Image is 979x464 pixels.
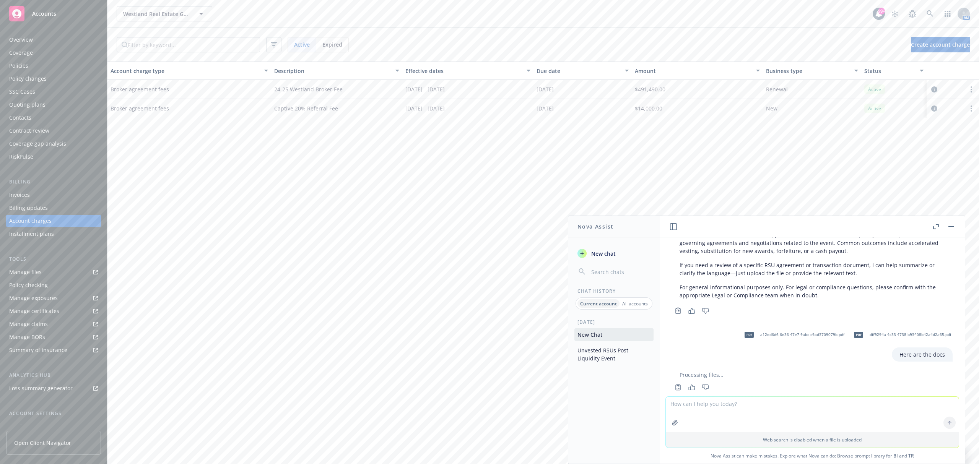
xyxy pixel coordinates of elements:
a: Accounts [6,3,101,24]
span: [DATE] - [DATE] [405,85,445,93]
div: Account charges [9,215,52,227]
button: Create account charge [911,37,970,52]
button: New Chat [574,328,654,341]
span: Broker agreement fees [111,85,169,93]
span: Active [294,41,310,49]
div: Overview [9,34,33,46]
span: Create account charge [911,41,970,48]
a: Overview [6,34,101,46]
div: SSC Cases [9,86,35,98]
div: Coverage [9,47,33,59]
div: Manage BORs [9,331,45,343]
a: TR [908,453,914,459]
a: Summary of insurance [6,344,101,356]
a: Coverage gap analysis [6,138,101,150]
input: Filter by keyword... [128,37,260,52]
a: Contract review [6,125,101,137]
button: Thumbs down [699,382,712,393]
div: Coverage gap analysis [9,138,66,150]
button: Westland Real Estate Group [117,6,212,21]
span: pdf [745,332,754,337]
a: Stop snowing [887,6,903,21]
div: Due date [537,67,620,75]
p: If you need a review of a specific RSU agreement or transaction document, I can help summarize or... [680,261,945,277]
span: Accounts [32,11,56,17]
div: Analytics hub [6,372,101,379]
div: pdfdff9294a-4c33-4738-b93f-08b42a4d2a65.pdf [849,325,953,344]
p: All accounts [622,300,648,307]
span: Renewal [766,85,788,93]
a: Manage certificates [6,305,101,317]
button: Unvested RSUs Post-Liquidity Event [574,344,654,365]
a: Invoices [6,189,101,201]
a: Contacts [6,112,101,124]
a: Policies [6,60,101,72]
input: Search chats [590,266,650,277]
p: Web search is disabled when a file is uploaded [670,436,954,443]
div: Service team [9,420,42,433]
span: Open Client Navigator [14,439,71,447]
a: Manage exposures [6,292,101,304]
span: 24-25 Westland Broker Fee [274,85,343,93]
a: BI [893,453,898,459]
svg: Copy to clipboard [675,384,681,391]
span: a12ed6d6-6e36-47e7-9abc-c9ad3709079b.pdf [760,332,844,337]
a: Search [922,6,938,21]
div: pdfa12ed6d6-6e36-47e7-9abc-c9ad3709079b.pdf [740,325,846,344]
p: Here are the docs [899,350,945,359]
button: Due date [533,62,632,80]
a: circleInformation [930,104,939,113]
div: Status [864,67,915,75]
span: [DATE] [537,85,554,93]
a: Manage files [6,266,101,278]
a: Billing updates [6,202,101,214]
p: Current account [580,300,617,307]
span: [DATE] - [DATE] [405,104,445,112]
span: $14,000.00 [635,104,662,112]
span: Captive 20% Referral Fee [274,104,338,112]
svg: Search [122,42,128,48]
div: Billing updates [9,202,48,214]
div: Manage files [9,266,42,278]
div: Description [274,67,391,75]
a: Coverage [6,47,101,59]
div: Business type [766,67,850,75]
div: RiskPulse [9,151,33,163]
span: Nova Assist can make mistakes. Explore what Nova can do: Browse prompt library for and [663,448,962,464]
div: Policy checking [9,279,48,291]
button: Effective dates [402,62,533,80]
span: New chat [590,250,616,258]
span: $491,490.00 [635,85,665,93]
div: Loss summary generator [9,382,73,394]
span: Westland Real Estate Group [123,10,189,18]
h1: Nova Assist [577,222,613,230]
a: Manage claims [6,318,101,330]
div: Tools [6,255,101,263]
span: pdf [854,332,863,337]
a: Switch app [940,6,955,21]
button: Business type [763,62,861,80]
div: Manage exposures [9,292,58,304]
a: Quoting plans [6,99,101,111]
a: SSC Cases [6,86,101,98]
div: Contacts [9,112,31,124]
div: Policy changes [9,73,47,85]
span: dff9294a-4c33-4738-b93f-08b42a4d2a65.pdf [870,332,951,337]
a: Installment plans [6,228,101,240]
div: Billing [6,178,101,186]
div: Active [864,84,885,94]
div: Account settings [6,410,101,417]
div: Quoting plans [9,99,46,111]
div: [DATE] [568,319,660,325]
a: Account charges [6,215,101,227]
div: Account charge type [111,67,260,75]
p: For general informational purposes only. For legal or compliance questions, please confirm with t... [680,283,945,299]
span: Broker agreement fees [111,104,169,112]
button: Description [271,62,402,80]
p: There is no universal rule—what happens to unvested RSUs after a liquidity event depends on the g... [680,223,945,255]
button: Status [861,62,927,80]
div: Active [864,104,885,113]
button: Amount [632,62,763,80]
a: more [967,85,976,94]
a: Report a Bug [905,6,920,21]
